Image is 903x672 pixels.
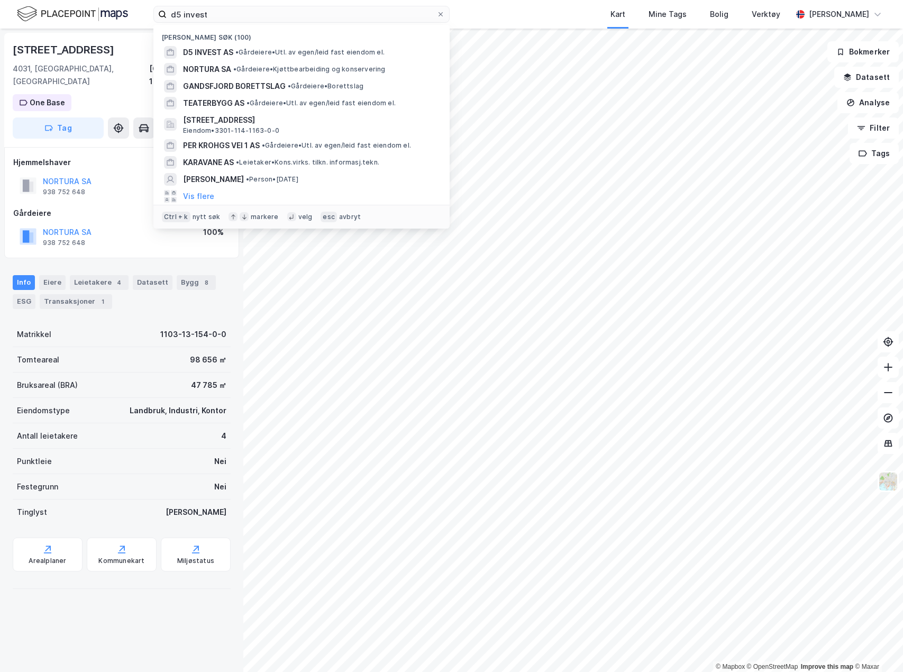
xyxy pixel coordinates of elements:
[752,8,780,21] div: Verktøy
[160,328,226,341] div: 1103-13-154-0-0
[114,277,124,288] div: 4
[827,41,899,62] button: Bokmerker
[233,65,386,74] span: Gårdeiere • Kjøttbearbeiding og konservering
[236,158,379,167] span: Leietaker • Kons.virks. tilkn. informasj.tekn.
[130,404,226,417] div: Landbruk, Industri, Kontor
[153,25,450,44] div: [PERSON_NAME] søk (100)
[17,430,78,442] div: Antall leietakere
[321,212,337,222] div: esc
[133,275,172,290] div: Datasett
[339,213,361,221] div: avbryt
[183,80,286,93] span: GANDSFJORD BORETTSLAG
[850,621,903,672] iframe: Chat Widget
[848,117,899,139] button: Filter
[30,96,65,109] div: One Base
[17,506,47,519] div: Tinglyst
[288,82,291,90] span: •
[850,143,899,164] button: Tags
[177,557,214,565] div: Miljøstatus
[13,207,230,220] div: Gårdeiere
[17,455,52,468] div: Punktleie
[233,65,236,73] span: •
[262,141,411,150] span: Gårdeiere • Utl. av egen/leid fast eiendom el.
[288,82,363,90] span: Gårdeiere • Borettslag
[17,480,58,493] div: Festegrunn
[183,173,244,186] span: [PERSON_NAME]
[17,5,128,23] img: logo.f888ab2527a4732fd821a326f86c7f29.svg
[190,353,226,366] div: 98 656 ㎡
[878,471,898,492] img: Z
[747,663,798,670] a: OpenStreetMap
[193,213,221,221] div: nytt søk
[13,41,116,58] div: [STREET_ADDRESS]
[235,48,239,56] span: •
[43,239,85,247] div: 938 752 648
[610,8,625,21] div: Kart
[251,213,278,221] div: markere
[43,188,85,196] div: 938 752 648
[70,275,129,290] div: Leietakere
[13,156,230,169] div: Hjemmelshaver
[13,275,35,290] div: Info
[183,97,244,110] span: TEATERBYGG AS
[809,8,869,21] div: [PERSON_NAME]
[834,67,899,88] button: Datasett
[98,557,144,565] div: Kommunekart
[183,46,233,59] span: D5 INVEST AS
[710,8,728,21] div: Bolig
[17,379,78,392] div: Bruksareal (BRA)
[183,156,234,169] span: KARAVANE AS
[246,175,249,183] span: •
[247,99,396,107] span: Gårdeiere • Utl. av egen/leid fast eiendom el.
[166,506,226,519] div: [PERSON_NAME]
[149,62,231,88] div: [GEOGRAPHIC_DATA], 13/154
[246,175,298,184] span: Person • [DATE]
[183,190,214,203] button: Vis flere
[183,63,231,76] span: NORTURA SA
[183,114,437,126] span: [STREET_ADDRESS]
[177,275,216,290] div: Bygg
[716,663,745,670] a: Mapbox
[214,455,226,468] div: Nei
[13,117,104,139] button: Tag
[167,6,436,22] input: Søk på adresse, matrikkel, gårdeiere, leietakere eller personer
[221,430,226,442] div: 4
[191,379,226,392] div: 47 785 ㎡
[262,141,265,149] span: •
[162,212,190,222] div: Ctrl + k
[29,557,66,565] div: Arealplaner
[235,48,385,57] span: Gårdeiere • Utl. av egen/leid fast eiendom el.
[183,126,279,135] span: Eiendom • 3301-114-1163-0-0
[17,353,59,366] div: Tomteareal
[247,99,250,107] span: •
[183,139,260,152] span: PER KROHGS VEI 1 AS
[801,663,853,670] a: Improve this map
[97,296,108,307] div: 1
[649,8,687,21] div: Mine Tags
[837,92,899,113] button: Analyse
[201,277,212,288] div: 8
[13,294,35,309] div: ESG
[40,294,112,309] div: Transaksjoner
[17,328,51,341] div: Matrikkel
[236,158,239,166] span: •
[17,404,70,417] div: Eiendomstype
[13,62,149,88] div: 4031, [GEOGRAPHIC_DATA], [GEOGRAPHIC_DATA]
[298,213,313,221] div: velg
[214,480,226,493] div: Nei
[39,275,66,290] div: Eiere
[203,226,224,239] div: 100%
